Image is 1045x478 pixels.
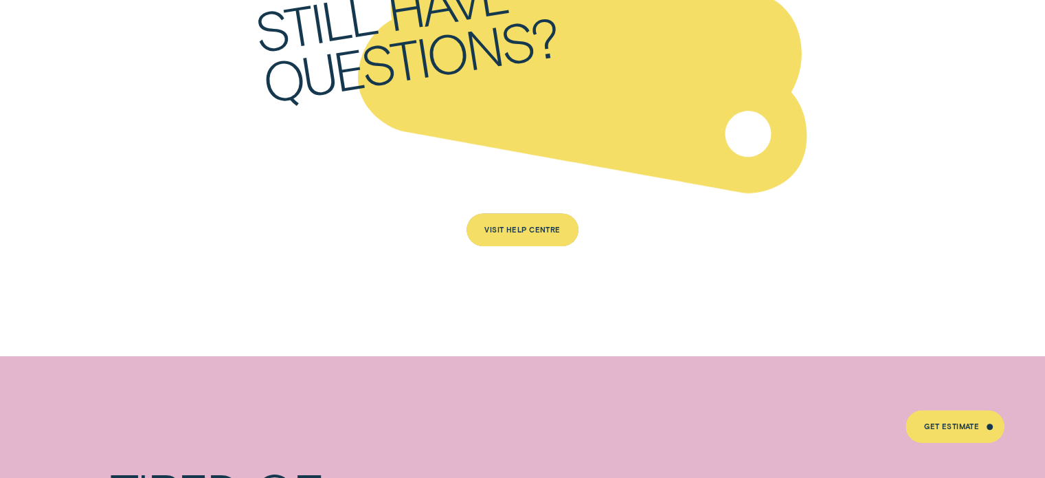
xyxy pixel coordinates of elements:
[259,10,561,107] div: questions?
[467,213,579,246] button: Visit Help Centre
[484,226,560,232] div: Visit Help Centre
[906,410,1004,443] a: Get Estimate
